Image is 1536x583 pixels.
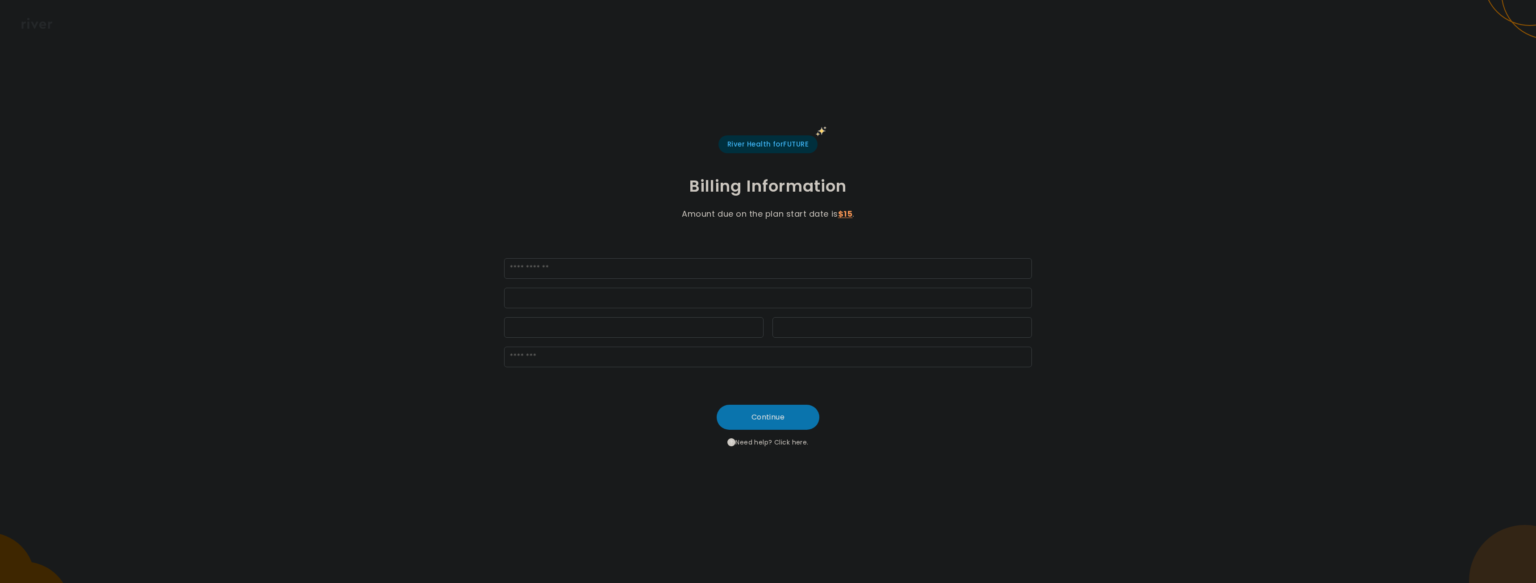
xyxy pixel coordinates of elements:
strong: $15 [838,208,853,219]
iframe: Secure expiration date input frame [510,324,758,332]
iframe: Secure card number input frame [510,294,1026,303]
iframe: Secure CVC input frame [778,324,1026,332]
span: Need help? [727,437,808,448]
input: zipCode [504,347,1032,367]
p: Amount due on the plan start date is . [668,208,868,220]
button: Continue [717,405,819,430]
h1: Billing Information [391,176,1145,197]
button: Click here. [774,437,809,448]
span: River Health for FUTURE [718,135,818,153]
input: cardName [504,258,1032,279]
